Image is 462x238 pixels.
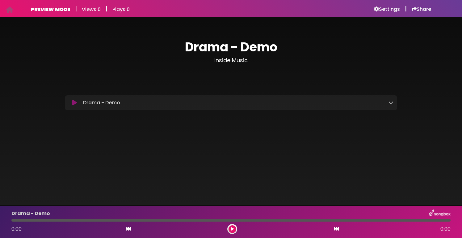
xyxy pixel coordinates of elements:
[75,5,77,12] h5: |
[374,6,400,12] a: Settings
[65,40,397,54] h1: Drama - Demo
[82,6,101,12] h6: Views 0
[106,5,107,12] h5: |
[405,5,407,12] h5: |
[31,6,70,12] h6: PREVIEW MODE
[83,99,120,106] p: Drama - Demo
[112,6,130,12] h6: Plays 0
[412,6,431,12] a: Share
[65,57,397,64] h3: Inside Music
